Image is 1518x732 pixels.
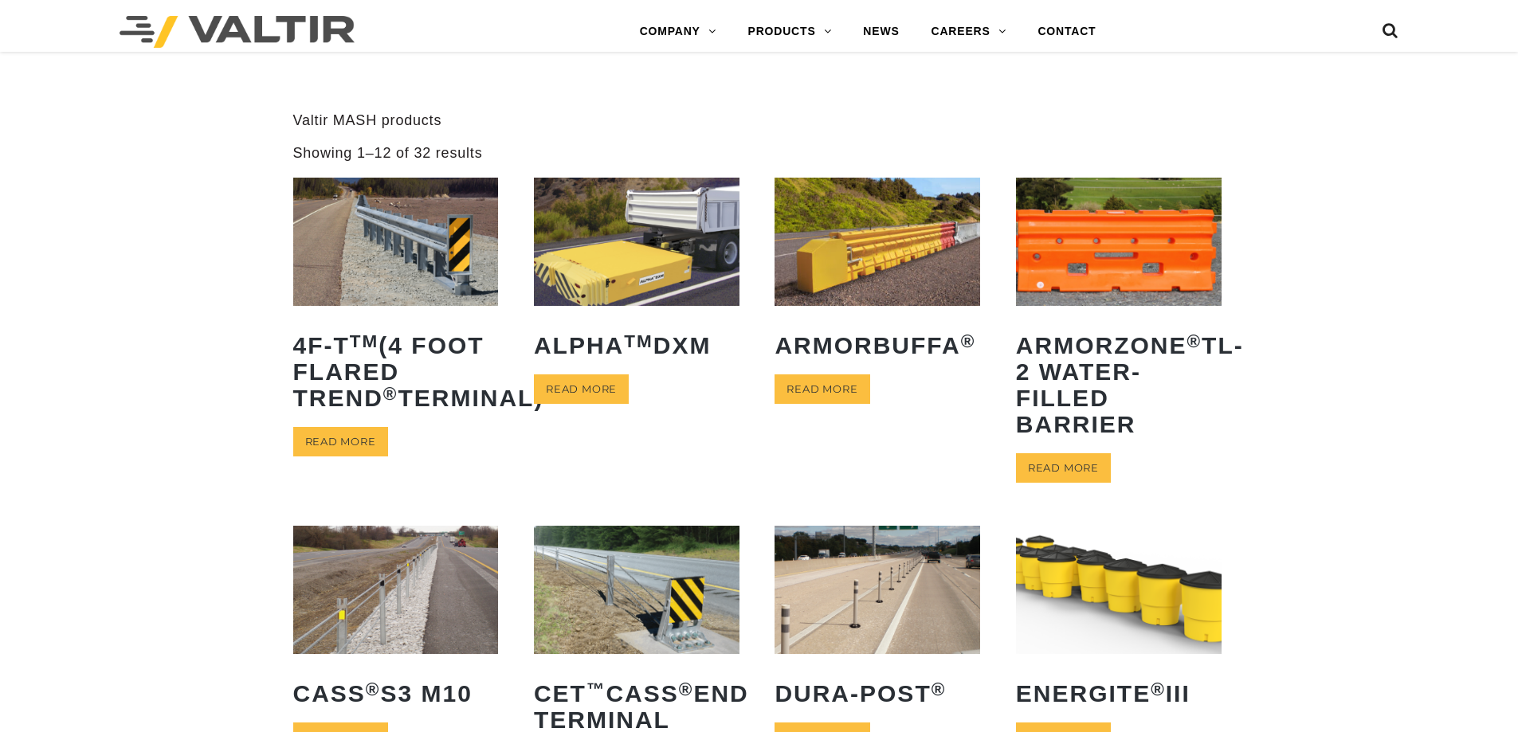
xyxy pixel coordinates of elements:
sup: ® [932,679,947,699]
sup: TM [624,331,653,351]
sup: ® [679,679,694,699]
sup: ® [366,679,381,699]
h2: 4F-T (4 Foot Flared TREND Terminal) [293,320,499,423]
sup: ® [1151,679,1166,699]
a: ENERGITE®III [1016,526,1222,718]
h2: ENERGITE III [1016,668,1222,718]
sup: ® [961,331,976,351]
a: Read more about “ArmorBuffa®” [775,374,869,404]
sup: TM [350,331,379,351]
p: Valtir MASH products [293,112,1226,130]
a: COMPANY [624,16,732,48]
a: Read more about “4F-TTM (4 Foot Flared TREND® Terminal)” [293,427,388,456]
a: NEWS [847,16,915,48]
img: Valtir [120,16,355,48]
p: Showing 1–12 of 32 results [293,144,483,162]
sup: ® [1187,331,1202,351]
h2: ArmorZone TL-2 Water-Filled Barrier [1016,320,1222,449]
sup: ™ [586,679,606,699]
h2: Dura-Post [775,668,980,718]
a: CAREERS [916,16,1022,48]
a: 4F-TTM(4 Foot Flared TREND®Terminal) [293,178,499,423]
a: ArmorBuffa® [775,178,980,370]
h2: ALPHA DXM [534,320,739,370]
a: CONTACT [1022,16,1112,48]
a: Dura-Post® [775,526,980,718]
a: ArmorZone®TL-2 Water-Filled Barrier [1016,178,1222,449]
sup: ® [383,384,398,404]
a: CASS®S3 M10 [293,526,499,718]
h2: CASS S3 M10 [293,668,499,718]
a: Read more about “ArmorZone® TL-2 Water-Filled Barrier” [1016,453,1111,483]
a: ALPHATMDXM [534,178,739,370]
a: Read more about “ALPHATM DXM” [534,374,629,404]
a: PRODUCTS [732,16,848,48]
h2: ArmorBuffa [775,320,980,370]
